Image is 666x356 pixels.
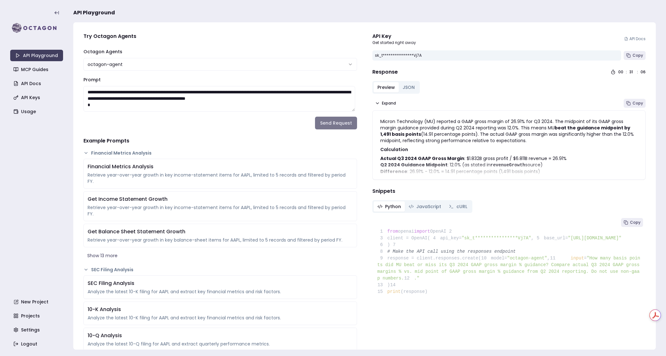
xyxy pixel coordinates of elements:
[11,92,64,103] a: API Keys
[88,228,353,236] div: Get Balance Sheet Statement Growth
[372,33,416,40] div: API Key
[446,228,456,235] span: 2
[372,40,416,45] p: Get started right away
[11,296,64,308] a: New Project
[430,229,446,234] span: OpenAI
[11,310,64,322] a: Projects
[83,76,101,83] label: Prompt
[629,69,634,75] div: 31
[88,315,353,321] div: Analyze the latest 10-K filing for AAPL and extract key financial metrics and risk factors.
[88,280,353,287] div: SEC Filing Analysis
[390,282,400,288] span: 14
[550,255,560,262] span: 11
[377,242,390,247] span: )
[382,101,396,106] span: Expand
[387,249,516,254] span: # Make the API call using the responses endpoint
[83,137,357,145] h4: Example Prompts
[377,256,481,261] span: response = client.responses.create(
[404,275,414,282] span: 12
[618,69,623,75] div: 00
[385,203,401,210] span: Python
[83,48,122,55] label: Octagon Agents
[621,218,643,227] button: Copy
[387,289,401,294] span: print
[88,288,353,295] div: Analyze the latest 10-K filing for AAPL and extract key financial metrics and risk factors.
[641,69,646,75] div: 06
[534,235,544,242] span: 5
[10,22,63,34] img: logo-rect-yK7x_WSZ.svg
[372,68,398,76] h4: Response
[377,236,430,241] span: client = OpenAI(
[11,324,64,336] a: Settings
[83,266,357,273] button: SEC Filing Analysis
[440,236,462,241] span: api_key=
[380,125,630,137] strong: beat the guidance midpoint by 1,491 basis points
[481,255,491,262] span: 10
[377,282,390,287] span: )
[414,229,430,234] span: import
[88,163,353,171] div: Financial Metrics Analysis
[88,172,353,185] div: Retrieve year-over-year growth in key income-statement items for AAPL, limited to 5 records and f...
[633,53,643,58] span: Copy
[633,101,643,106] span: Copy
[630,220,641,225] span: Copy
[377,242,388,248] span: 6
[372,99,398,108] button: Expand
[73,9,115,17] span: API Playground
[377,235,388,242] span: 3
[398,229,414,234] span: openai
[380,155,638,162] li: : $1.832B gross profit / $6.811B revenue = 26.91%
[315,117,357,129] button: Send Request
[390,242,400,248] span: 7
[547,256,550,261] span: ,
[380,168,407,175] strong: Difference
[507,256,547,261] span: "octagon-agent"
[88,332,353,339] div: 10-Q Analysis
[380,146,638,153] h3: Calculation
[430,235,440,242] span: 4
[88,237,353,243] div: Retrieve year-over-year growth in key balance-sheet items for AAPL, limited to 5 records and filt...
[88,341,353,347] div: Analyze the latest 10-Q filing for AAPL and extract quarterly performance metrics.
[374,82,399,92] button: Preview
[377,282,388,288] span: 13
[380,162,638,168] li: : 12.0% (as stated in source)
[531,236,534,241] span: ,
[456,203,467,210] span: cURL
[624,36,646,41] a: API Docs
[88,204,353,217] div: Retrieve year-over-year growth in key income-statement items for AAPL, limited to 5 records and f...
[380,162,448,168] strong: Q2 2024 Guidance Midpoint
[377,288,388,295] span: 15
[637,69,638,75] div: :
[401,289,427,294] span: (response)
[377,248,388,255] span: 8
[624,99,646,108] button: Copy
[377,228,388,235] span: 1
[83,150,357,156] button: Financial Metrics Analysis
[11,64,64,75] a: MCP Guides
[88,306,353,313] div: 10-K Analysis
[491,256,507,261] span: model=
[491,163,525,168] code: revenueGrowth
[399,82,419,92] button: JSON
[571,256,584,261] span: input
[380,155,464,162] strong: Actual Q3 2024 GAAP Gross Margin
[387,229,398,234] span: from
[88,195,353,203] div: Get Income Statement Growth
[416,203,441,210] span: JavaScript
[414,276,419,281] span: ."
[380,118,638,144] p: Micron Technology (MU) reported a GAAP gross margin of 26.91% for Q3 2024. The midpoint of its GA...
[626,69,627,75] div: :
[624,51,646,60] button: Copy
[10,50,63,61] a: API Playground
[83,33,357,40] h4: Try Octagon Agents
[568,236,621,241] span: "[URL][DOMAIN_NAME]"
[380,168,638,175] li: : 26.91% - 12.0% = 14.91 percentage points (1,491 basis points)
[11,78,64,89] a: API Docs
[544,236,568,241] span: base_url=
[11,106,64,117] a: Usage
[372,187,646,195] h4: Snippets
[584,256,587,261] span: =
[377,255,388,262] span: 9
[83,250,357,261] button: Show 13 more
[11,338,64,350] a: Logout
